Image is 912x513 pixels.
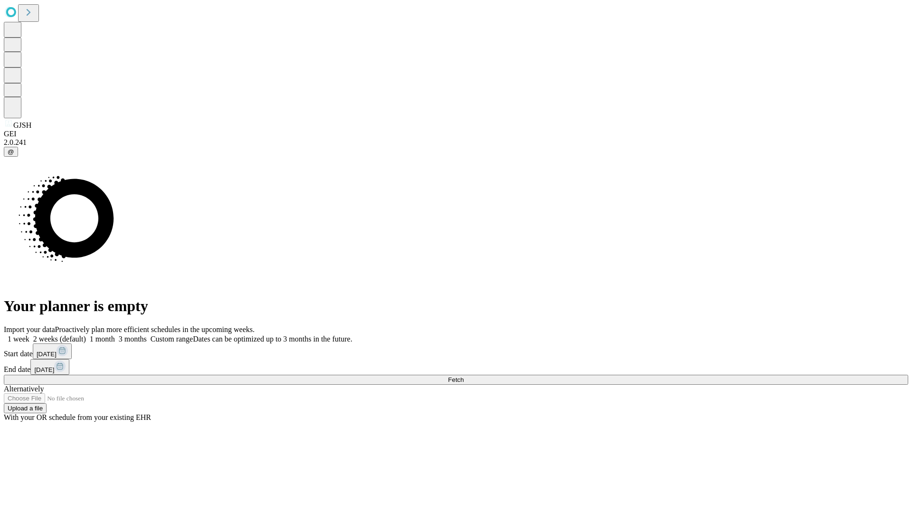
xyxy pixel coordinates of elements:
button: [DATE] [33,343,72,359]
button: Upload a file [4,403,47,413]
span: @ [8,148,14,155]
span: Custom range [151,335,193,343]
button: @ [4,147,18,157]
span: Dates can be optimized up to 3 months in the future. [193,335,352,343]
span: 2 weeks (default) [33,335,86,343]
span: 3 months [119,335,147,343]
span: Import your data [4,325,55,333]
div: End date [4,359,908,375]
div: Start date [4,343,908,359]
span: 1 month [90,335,115,343]
button: [DATE] [30,359,69,375]
span: [DATE] [34,366,54,373]
span: With your OR schedule from your existing EHR [4,413,151,421]
span: [DATE] [37,351,57,358]
span: Alternatively [4,385,44,393]
span: 1 week [8,335,29,343]
div: GEI [4,130,908,138]
button: Fetch [4,375,908,385]
span: GJSH [13,121,31,129]
h1: Your planner is empty [4,297,908,315]
div: 2.0.241 [4,138,908,147]
span: Fetch [448,376,464,383]
span: Proactively plan more efficient schedules in the upcoming weeks. [55,325,255,333]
